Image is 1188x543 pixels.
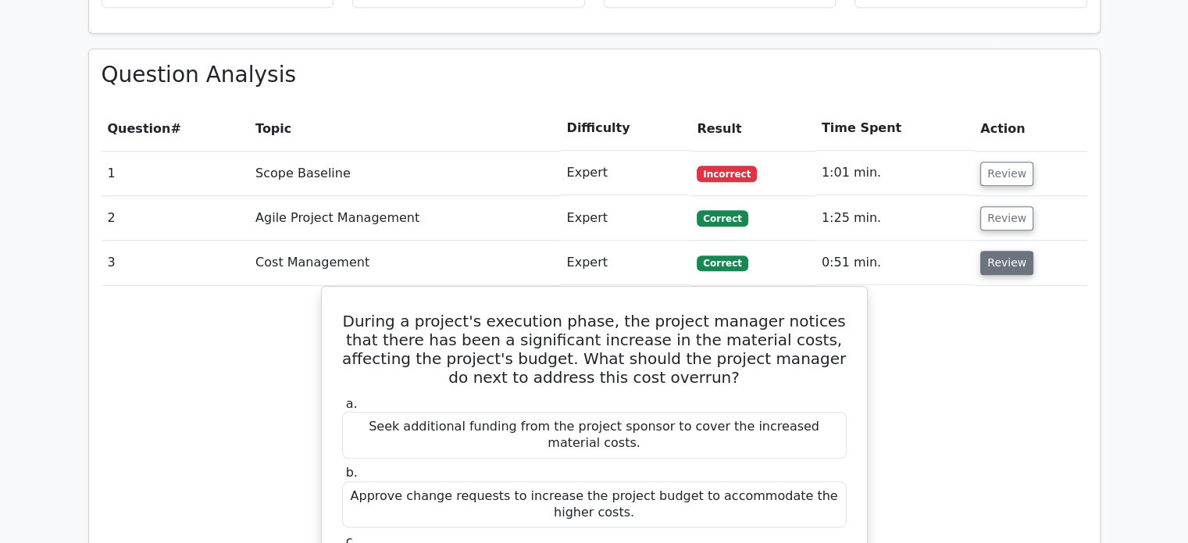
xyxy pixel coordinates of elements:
[561,106,691,151] th: Difficulty
[980,162,1033,186] button: Review
[697,166,757,181] span: Incorrect
[561,196,691,241] td: Expert
[342,481,847,528] div: Approve change requests to increase the project budget to accommodate the higher costs.
[249,196,560,241] td: Agile Project Management
[108,121,171,136] span: Question
[102,151,250,195] td: 1
[249,106,560,151] th: Topic
[102,241,250,285] td: 3
[980,251,1033,275] button: Review
[249,241,560,285] td: Cost Management
[815,196,974,241] td: 1:25 min.
[102,106,250,151] th: #
[690,106,815,151] th: Result
[815,241,974,285] td: 0:51 min.
[561,241,691,285] td: Expert
[974,106,1086,151] th: Action
[341,312,848,387] h5: During a project's execution phase, the project manager notices that there has been a significant...
[980,206,1033,230] button: Review
[102,62,1087,88] h3: Question Analysis
[815,151,974,195] td: 1:01 min.
[346,396,358,411] span: a.
[346,465,358,480] span: b.
[342,412,847,459] div: Seek additional funding from the project sponsor to cover the increased material costs.
[561,151,691,195] td: Expert
[815,106,974,151] th: Time Spent
[102,196,250,241] td: 2
[697,255,747,271] span: Correct
[697,210,747,226] span: Correct
[249,151,560,195] td: Scope Baseline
